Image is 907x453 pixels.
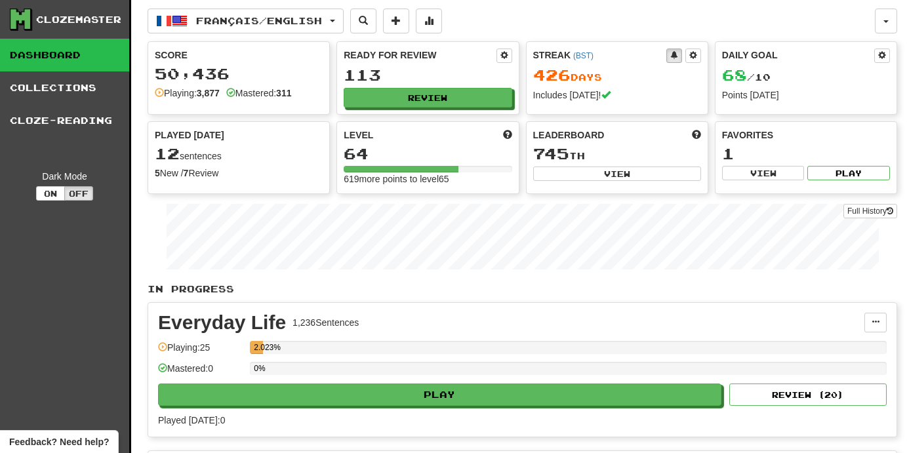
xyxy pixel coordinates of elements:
[533,167,701,181] button: View
[148,283,897,296] p: In Progress
[722,89,890,102] div: Points [DATE]
[158,362,243,384] div: Mastered: 0
[722,49,874,63] div: Daily Goal
[533,128,605,142] span: Leaderboard
[36,186,65,201] button: On
[155,128,224,142] span: Played [DATE]
[722,128,890,142] div: Favorites
[196,15,322,26] span: Français / English
[503,128,512,142] span: Score more points to level up
[350,9,376,33] button: Search sentences
[344,88,512,108] button: Review
[226,87,292,100] div: Mastered:
[158,313,286,332] div: Everyday Life
[155,49,323,62] div: Score
[722,66,747,84] span: 68
[344,146,512,162] div: 64
[184,168,189,178] strong: 7
[254,341,262,354] div: 2.023%
[573,51,594,60] a: (BST)
[533,67,701,84] div: Day s
[416,9,442,33] button: More stats
[383,9,409,33] button: Add sentence to collection
[344,49,496,62] div: Ready for Review
[344,67,512,83] div: 113
[9,435,109,448] span: Open feedback widget
[158,384,721,406] button: Play
[155,144,180,163] span: 12
[533,66,571,84] span: 426
[292,316,359,329] div: 1,236 Sentences
[344,128,373,142] span: Level
[158,415,225,425] span: Played [DATE]: 0
[533,89,701,102] div: Includes [DATE]!
[197,88,220,98] strong: 3,877
[155,66,323,82] div: 50,436
[155,167,323,180] div: New / Review
[148,9,344,33] button: Français/English
[722,146,890,162] div: 1
[36,13,121,26] div: Clozemaster
[158,341,243,363] div: Playing: 25
[276,88,291,98] strong: 311
[533,49,666,62] div: Streak
[843,204,897,218] a: Full History
[155,87,220,100] div: Playing:
[155,146,323,163] div: sentences
[533,144,569,163] span: 745
[722,71,771,83] span: / 10
[533,146,701,163] div: th
[722,166,805,180] button: View
[10,170,119,183] div: Dark Mode
[729,384,887,406] button: Review (20)
[64,186,93,201] button: Off
[807,166,890,180] button: Play
[692,128,701,142] span: This week in points, UTC
[155,168,160,178] strong: 5
[344,172,512,186] div: 619 more points to level 65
